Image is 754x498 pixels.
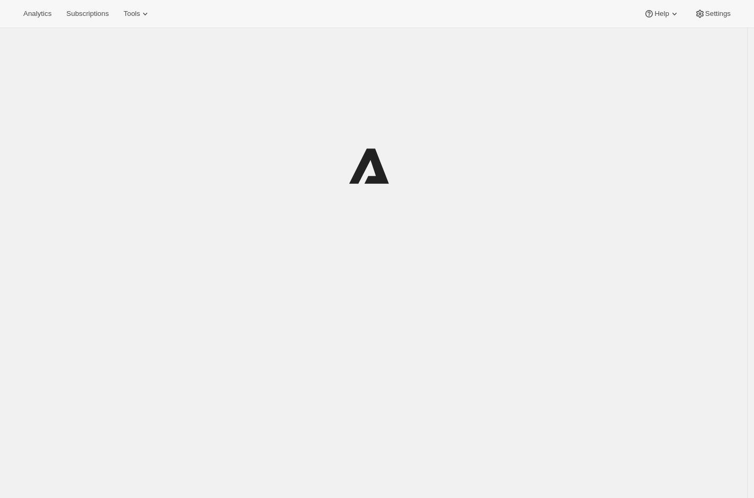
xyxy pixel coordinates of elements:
[23,10,51,18] span: Analytics
[705,10,731,18] span: Settings
[688,6,737,21] button: Settings
[637,6,686,21] button: Help
[117,6,157,21] button: Tools
[123,10,140,18] span: Tools
[654,10,669,18] span: Help
[66,10,109,18] span: Subscriptions
[17,6,58,21] button: Analytics
[60,6,115,21] button: Subscriptions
